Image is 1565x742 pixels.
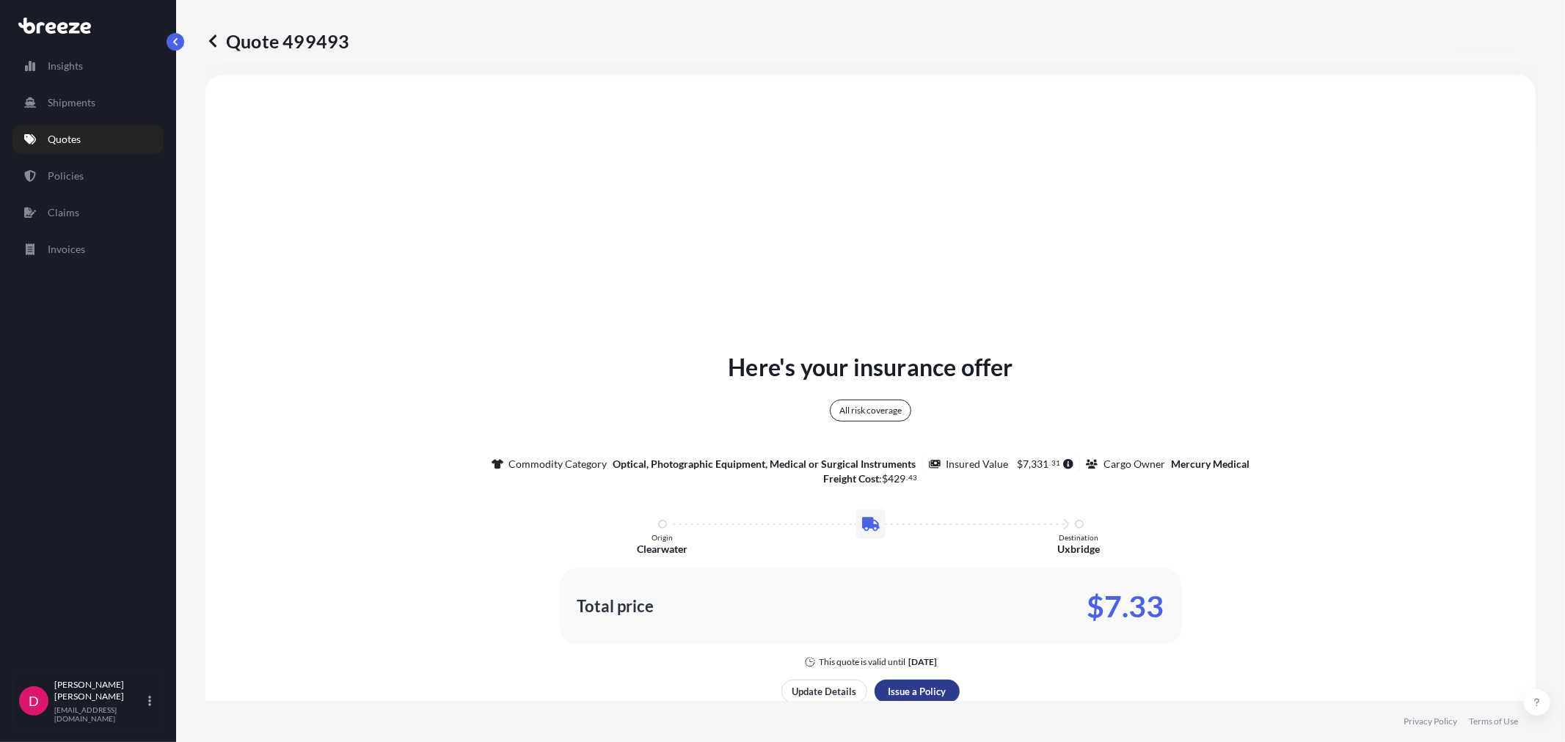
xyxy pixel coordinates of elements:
[781,680,867,703] button: Update Details
[792,684,857,699] p: Update Details
[48,205,79,220] p: Claims
[613,457,916,471] p: Optical, Photographic Equipment, Medical or Surgical Instruments
[1059,533,1099,542] p: Destination
[889,474,906,484] span: 429
[509,457,608,471] p: Commodity Category
[1087,595,1164,618] p: $7.33
[1404,716,1457,727] a: Privacy Policy
[637,542,687,556] p: Clearwater
[1469,716,1518,727] a: Terms of Use
[824,471,918,486] p: :
[48,59,83,73] p: Insights
[54,679,145,702] p: [PERSON_NAME] [PERSON_NAME]
[946,457,1009,471] p: Insured Value
[1029,459,1032,469] span: ,
[12,198,164,227] a: Claims
[907,475,908,480] span: .
[12,51,164,81] a: Insights
[29,694,39,708] span: D
[577,599,654,614] p: Total price
[819,656,905,668] p: This quote is valid until
[1103,457,1165,471] p: Cargo Owner
[908,656,937,668] p: [DATE]
[48,242,85,257] p: Invoices
[875,680,960,703] button: Issue a Policy
[1024,459,1029,469] span: 7
[728,350,1013,385] p: Here's your insurance offer
[48,95,95,110] p: Shipments
[54,705,145,723] p: [EMAIL_ADDRESS][DOMAIN_NAME]
[48,132,81,147] p: Quotes
[908,475,917,480] span: 43
[12,125,164,154] a: Quotes
[12,235,164,264] a: Invoices
[48,169,84,183] p: Policies
[12,161,164,191] a: Policies
[883,474,889,484] span: $
[824,472,880,485] b: Freight Cost
[1018,459,1024,469] span: $
[205,29,349,53] p: Quote 499493
[830,400,911,422] div: All risk coverage
[652,533,673,542] p: Origin
[1171,457,1250,471] p: Mercury Medical
[12,88,164,117] a: Shipments
[889,684,946,699] p: Issue a Policy
[1050,460,1051,466] span: .
[1032,459,1049,469] span: 331
[1051,460,1060,466] span: 31
[1058,542,1101,556] p: Uxbridge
